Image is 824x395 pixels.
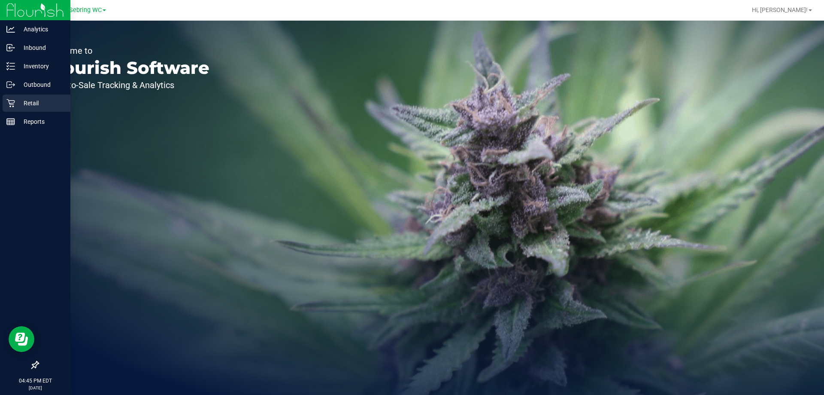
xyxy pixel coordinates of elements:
[6,99,15,107] inline-svg: Retail
[4,385,67,391] p: [DATE]
[6,80,15,89] inline-svg: Outbound
[752,6,808,13] span: Hi, [PERSON_NAME]!
[15,116,67,127] p: Reports
[46,59,209,77] p: Flourish Software
[15,61,67,71] p: Inventory
[6,62,15,70] inline-svg: Inventory
[9,326,34,352] iframe: Resource center
[69,6,102,14] span: Sebring WC
[15,43,67,53] p: Inbound
[46,81,209,89] p: Seed-to-Sale Tracking & Analytics
[6,25,15,34] inline-svg: Analytics
[6,43,15,52] inline-svg: Inbound
[6,117,15,126] inline-svg: Reports
[15,80,67,90] p: Outbound
[46,46,209,55] p: Welcome to
[15,24,67,34] p: Analytics
[15,98,67,108] p: Retail
[4,377,67,385] p: 04:45 PM EDT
